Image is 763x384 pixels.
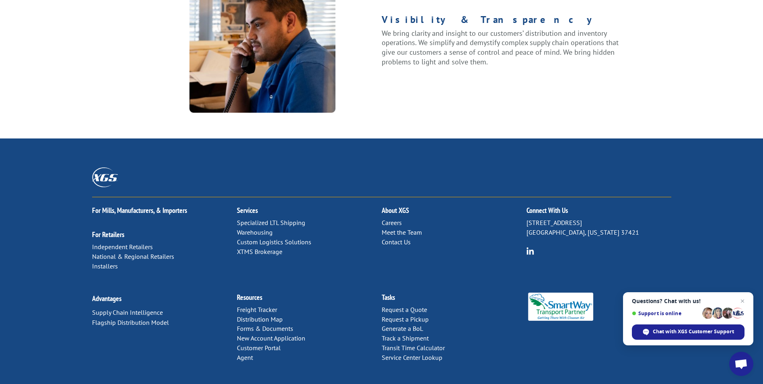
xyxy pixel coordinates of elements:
[92,167,118,187] img: XGS_Logos_ALL_2024_All_White
[382,206,409,215] a: About XGS
[92,252,174,260] a: National & Regional Retailers
[237,344,281,352] a: Customer Portal
[237,353,253,361] a: Agent
[382,353,442,361] a: Service Center Lookup
[92,308,163,316] a: Supply Chain Intelligence
[632,298,744,304] span: Questions? Chat with us!
[382,294,526,305] h2: Tasks
[382,238,411,246] a: Contact Us
[382,228,422,236] a: Meet the Team
[237,306,277,314] a: Freight Tracker
[237,248,282,256] a: XTMS Brokerage
[92,243,153,251] a: Independent Retailers
[237,238,311,246] a: Custom Logistics Solutions
[92,294,121,303] a: Advantages
[92,206,187,215] a: For Mills, Manufacturers, & Importers
[382,306,427,314] a: Request a Quote
[526,207,671,218] h2: Connect With Us
[382,315,429,323] a: Request a Pickup
[92,262,118,270] a: Installers
[237,334,305,342] a: New Account Application
[237,293,262,302] a: Resources
[92,230,124,239] a: For Retailers
[526,218,671,237] p: [STREET_ADDRESS] [GEOGRAPHIC_DATA], [US_STATE] 37421
[382,344,445,352] a: Transit Time Calculator
[237,315,283,323] a: Distribution Map
[237,219,305,227] a: Specialized LTL Shipping
[526,293,595,321] img: Smartway_Logo
[526,247,534,255] img: group-6
[237,228,273,236] a: Warehousing
[382,324,423,332] a: Generate a BoL
[237,206,258,215] a: Services
[632,324,744,340] div: Chat with XGS Customer Support
[237,324,293,332] a: Forms & Documents
[382,334,429,342] a: Track a Shipment
[632,310,699,316] span: Support is online
[653,328,734,335] span: Chat with XGS Customer Support
[382,29,620,67] p: We bring clarity and insight to our customers’ distribution and inventory operations. We simplify...
[729,352,753,376] div: Open chat
[92,318,169,326] a: Flagship Distribution Model
[382,15,620,29] h1: Visibility & Transparency
[382,219,402,227] a: Careers
[738,296,747,306] span: Close chat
